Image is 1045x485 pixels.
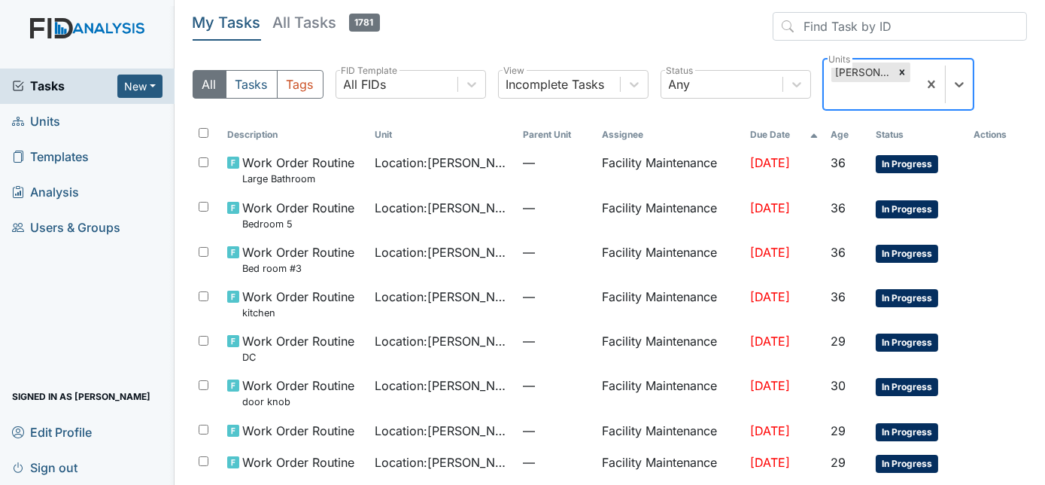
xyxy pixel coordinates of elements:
span: — [523,154,590,172]
span: Work Order Routine kitchen [242,288,354,320]
h5: My Tasks [193,12,261,33]
span: [DATE] [750,423,790,438]
small: Bed room #3 [242,261,354,276]
span: Location : [PERSON_NAME] [375,332,512,350]
span: [DATE] [750,334,790,349]
span: Work Order Routine Bed room #3 [242,243,354,276]
th: Toggle SortBy [221,122,369,148]
div: All FIDs [344,75,387,93]
span: Work Order Routine Bedroom 5 [242,199,354,231]
span: — [523,453,590,471]
small: Large Bathroom [242,172,354,186]
td: Facility Maintenance [596,282,744,326]
span: Work Order Routine door knob [242,377,354,409]
span: Units [12,110,60,133]
small: kitchen [242,306,354,320]
span: In Progress [876,378,938,396]
span: — [523,243,590,261]
span: — [523,199,590,217]
span: Location : [PERSON_NAME] [375,377,512,395]
span: 36 [831,289,846,304]
td: Facility Maintenance [596,237,744,282]
span: 30 [831,378,846,393]
span: 29 [831,455,846,470]
button: New [117,75,163,98]
small: DC [242,350,354,365]
span: [DATE] [750,455,790,470]
span: [DATE] [750,378,790,393]
div: [PERSON_NAME] [831,63,894,82]
td: Facility Maintenance [596,326,744,371]
th: Toggle SortBy [870,122,968,148]
span: Location : [PERSON_NAME] [375,154,512,172]
span: Location : [PERSON_NAME] [375,243,512,261]
span: Users & Groups [12,216,120,239]
span: In Progress [876,334,938,352]
span: Edit Profile [12,420,92,444]
span: [DATE] [750,155,790,170]
span: In Progress [876,245,938,263]
span: Work Order Routine DC [242,332,354,365]
button: Tags [277,70,324,99]
span: In Progress [876,455,938,473]
span: Location : [PERSON_NAME] [375,453,512,471]
button: Tasks [226,70,278,99]
span: Signed in as [PERSON_NAME] [12,385,150,408]
button: All [193,70,226,99]
h5: All Tasks [273,12,380,33]
span: Templates [12,145,89,169]
th: Toggle SortBy [517,122,596,148]
span: 36 [831,245,846,260]
div: Any [669,75,691,93]
span: Location : [PERSON_NAME] [375,422,512,440]
span: [DATE] [750,289,790,304]
span: Analysis [12,181,79,204]
div: Type filter [193,70,324,99]
th: Toggle SortBy [744,122,824,148]
a: Tasks [12,77,117,95]
th: Toggle SortBy [825,122,870,148]
td: Facility Maintenance [596,416,744,447]
th: Actions [968,122,1027,148]
span: Location : [PERSON_NAME] [375,288,512,306]
span: Work Order Routine [242,453,354,471]
span: Work Order Routine Large Bathroom [242,154,354,186]
th: Assignee [596,122,744,148]
span: — [523,332,590,350]
span: Work Order Routine [242,422,354,440]
div: Incomplete Tasks [506,75,605,93]
td: Facility Maintenance [596,148,744,192]
span: 36 [831,155,846,170]
span: Sign out [12,456,77,479]
span: In Progress [876,200,938,218]
input: Find Task by ID [773,12,1027,41]
span: [DATE] [750,200,790,215]
span: — [523,288,590,306]
span: — [523,377,590,395]
span: In Progress [876,289,938,307]
span: In Progress [876,423,938,441]
span: In Progress [876,155,938,173]
small: door knob [242,395,354,409]
input: Toggle All Rows Selected [199,128,208,138]
span: 29 [831,423,846,438]
span: 36 [831,200,846,215]
span: — [523,422,590,440]
small: Bedroom 5 [242,217,354,231]
td: Facility Maintenance [596,193,744,237]
span: Location : [PERSON_NAME] [375,199,512,217]
span: [DATE] [750,245,790,260]
td: Facility Maintenance [596,371,744,415]
th: Toggle SortBy [369,122,518,148]
span: 1781 [349,14,380,32]
td: Facility Maintenance [596,447,744,479]
span: 29 [831,334,846,349]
